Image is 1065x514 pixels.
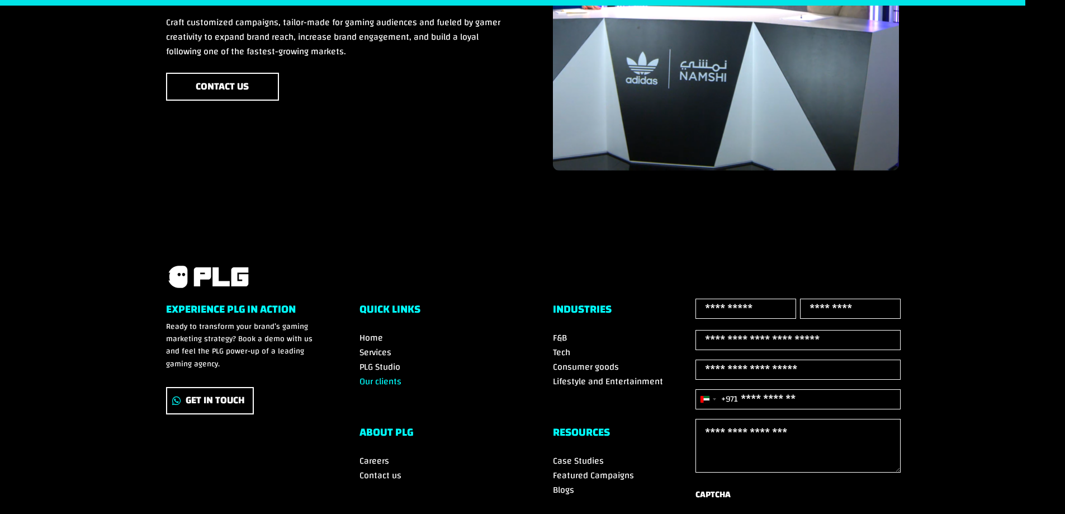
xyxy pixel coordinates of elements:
[721,392,738,407] div: +971
[166,73,279,101] a: Contact Us
[359,344,391,361] a: Services
[359,427,513,444] h6: ABOUT PLG
[359,452,389,469] a: Careers
[553,373,663,390] a: Lifestyle and Entertainment
[553,304,706,320] h6: Industries
[166,264,250,289] a: PLG
[359,467,401,484] a: Contact us
[359,373,401,390] a: Our clients
[359,359,400,375] a: PLG Studio
[695,487,731,502] label: CAPTCHA
[553,452,604,469] a: Case Studies
[553,467,634,484] a: Featured Campaigns
[359,304,513,320] h6: Quick Links
[166,387,254,414] a: Get In Touch
[166,15,513,59] p: Craft customized campaigns, tailor-made for gaming audiences and fueled by gamer creativity to ex...
[1009,460,1065,514] iframe: Chat Widget
[553,427,706,444] h6: RESOURCES
[553,344,570,361] a: Tech
[359,329,383,346] a: Home
[166,320,319,371] p: Ready to transform your brand’s gaming marketing strategy? Book a demo with us and feel the PLG p...
[166,304,319,320] h6: Experience PLG in Action
[696,390,738,409] button: Selected country
[553,329,567,346] a: F&B
[553,359,619,375] a: Consumer goods
[166,264,250,289] img: PLG logo
[553,482,574,498] a: Blogs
